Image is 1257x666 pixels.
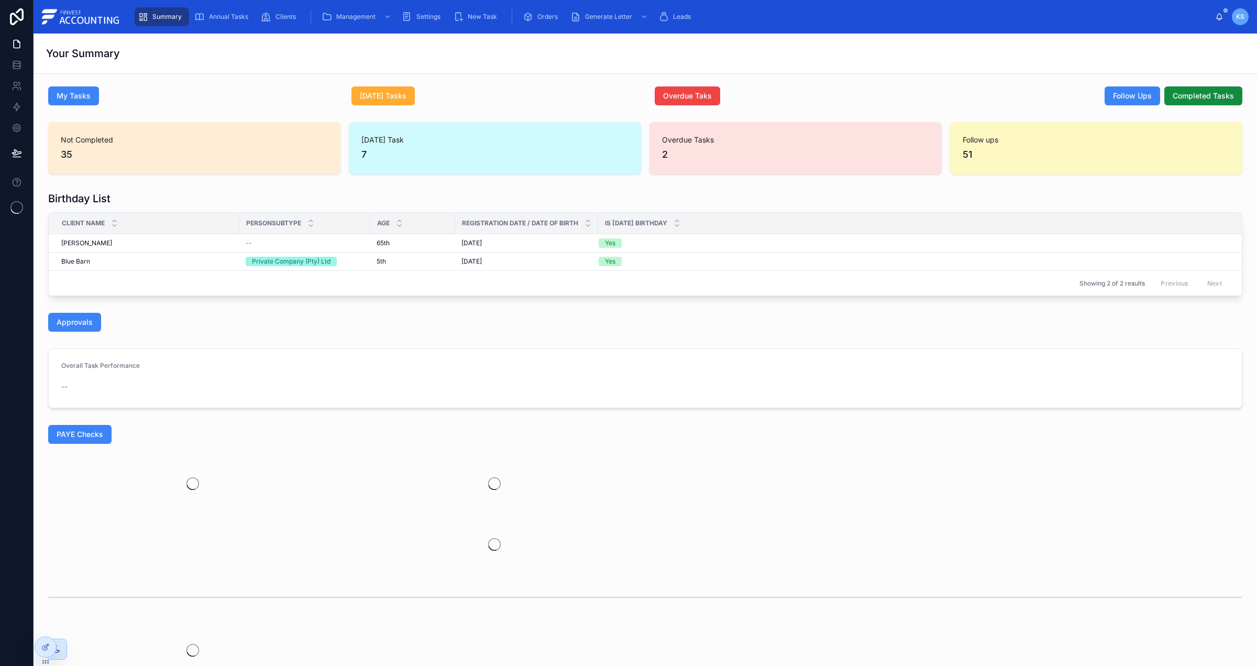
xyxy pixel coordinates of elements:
[461,257,592,266] a: [DATE]
[605,257,615,266] div: Yes
[61,362,140,369] span: Overall Task Performance
[360,91,406,101] span: [DATE] Tasks
[48,191,111,206] h1: Birthday List
[246,239,364,247] a: --
[416,13,440,21] span: Settings
[599,238,1228,248] a: Yes
[963,147,1230,162] span: 51
[963,135,1230,145] span: Follow ups
[57,91,91,101] span: My Tasks
[61,239,112,247] span: [PERSON_NAME]
[673,13,691,21] span: Leads
[246,257,364,266] a: Private Company (Pty) Ltd
[62,219,105,227] span: Client Name
[46,46,120,61] h1: Your Summary
[537,13,558,21] span: Orders
[152,13,182,21] span: Summary
[1105,86,1160,105] button: Follow Ups
[663,91,712,101] span: Overdue Taks
[599,257,1228,266] a: Yes
[461,257,482,266] span: [DATE]
[57,317,93,327] span: Approvals
[61,257,90,266] span: Blue Barn
[461,239,592,247] a: [DATE]
[61,135,328,145] span: Not Completed
[336,13,376,21] span: Management
[1236,13,1244,21] span: KS
[605,219,667,227] span: Is [DATE] Birthday
[450,7,504,26] a: New Task
[605,238,615,248] div: Yes
[1079,279,1145,288] span: Showing 2 of 2 results
[252,257,330,266] div: Private Company (Pty) Ltd
[246,239,252,247] span: --
[318,7,396,26] a: Management
[377,239,449,247] a: 65th
[462,219,578,227] span: Registration Date / Date of Birth
[61,257,233,266] a: Blue Barn
[61,381,68,392] span: --
[662,135,929,145] span: Overdue Tasks
[585,13,632,21] span: Generate Letter
[662,147,929,162] span: 2
[361,135,629,145] span: [DATE] Task
[377,219,390,227] span: Age
[1164,86,1242,105] button: Completed Tasks
[258,7,303,26] a: Clients
[61,147,328,162] span: 35
[351,86,415,105] button: [DATE] Tasks
[61,239,233,247] a: [PERSON_NAME]
[1113,91,1152,101] span: Follow Ups
[377,239,390,247] span: 65th
[209,13,248,21] span: Annual Tasks
[361,147,629,162] span: 7
[399,7,448,26] a: Settings
[520,7,565,26] a: Orders
[57,429,103,440] span: PAYE Checks
[135,7,189,26] a: Summary
[655,86,720,105] button: Overdue Taks
[377,257,449,266] a: 5th
[275,13,296,21] span: Clients
[1173,91,1234,101] span: Completed Tasks
[191,7,256,26] a: Annual Tasks
[48,86,99,105] button: My Tasks
[468,13,497,21] span: New Task
[129,5,1215,28] div: scrollable content
[655,7,698,26] a: Leads
[567,7,653,26] a: Generate Letter
[377,257,386,266] span: 5th
[42,8,121,25] img: App logo
[246,219,301,227] span: PersonSubType
[48,313,101,332] button: Approvals
[48,425,112,444] button: PAYE Checks
[461,239,482,247] span: [DATE]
